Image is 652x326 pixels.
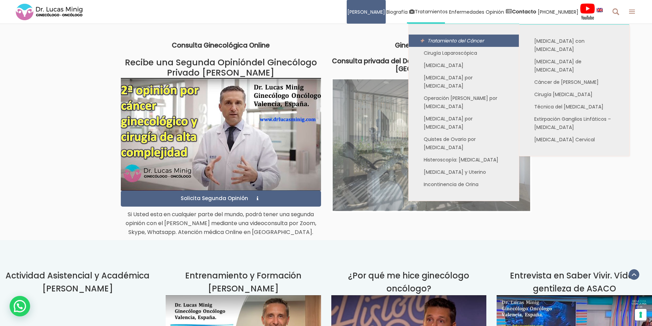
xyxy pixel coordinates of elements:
[409,47,519,59] a: Cirugía Laparoscópica
[409,59,519,71] a: [MEDICAL_DATA]
[519,133,629,146] a: [MEDICAL_DATA] Cervical
[347,8,385,16] span: [PERSON_NAME]
[534,136,595,143] span: [MEDICAL_DATA] Cervical
[580,3,595,20] img: Videos Youtube Ginecología
[395,56,531,74] strong: Ginecología en [GEOGRAPHIC_DATA].
[395,41,468,50] strong: Ginecólogo Oncólogo
[331,57,532,73] h2: ,
[166,269,321,295] h3: Entrenamiento y Formación [PERSON_NAME]
[424,115,473,130] span: [MEDICAL_DATA] por [MEDICAL_DATA]
[534,103,603,110] span: Técnica del [MEDICAL_DATA]
[497,269,652,295] h3: Entrevista en Saber Vivir. Vídeo gentileza de ASACO
[512,8,536,15] strong: Contacto
[409,35,519,47] a: Tratamiento del Cáncer
[331,269,487,295] h3: ¿Por qué me hice ginecólogo oncólogo?
[424,136,476,151] span: Quistes de Ovario por [MEDICAL_DATA]
[172,41,270,50] strong: Consulta Ginecológica Online
[424,156,498,163] span: Histeroscopía: [MEDICAL_DATA]
[409,178,519,191] a: Incontinencia de Orina
[386,8,408,16] span: Biografía
[519,113,629,133] a: Extirpación Ganglios Linfáticos – [MEDICAL_DATA]
[538,8,578,16] span: [PHONE_NUMBER]
[534,38,585,53] span: [MEDICAL_DATA] con [MEDICAL_DATA]
[409,113,519,133] a: [MEDICAL_DATA] por [MEDICAL_DATA]
[427,37,484,44] span: Tratamiento del Cáncer
[519,101,629,113] a: Técnica del [MEDICAL_DATA]
[409,154,519,166] a: Histeroscopía: [MEDICAL_DATA]
[424,50,477,56] span: Cirugía Laparoscópica
[424,169,486,175] span: [MEDICAL_DATA] y Uterino
[332,56,425,66] strong: Consulta privada del Doctor
[121,210,321,237] p: Si Usted esta en cualquier parte del mundo, podrá tener una segunda opinión con el [PERSON_NAME] ...
[177,196,250,201] span: Solicita Segunda Opinión
[10,296,30,316] div: WhatsApp contact
[519,88,629,101] a: Cirugía [MEDICAL_DATA]
[333,79,530,211] img: Dr Lucas Minig Ginecólogo Valencia Despacho
[534,91,592,98] span: Cirugía [MEDICAL_DATA]
[424,74,473,89] span: [MEDICAL_DATA] por [MEDICAL_DATA]
[424,181,478,188] span: Incontinencia de Orina
[449,8,484,16] span: Enfermedades
[597,8,603,12] img: language english
[534,58,581,73] span: [MEDICAL_DATA] de [MEDICAL_DATA]
[121,191,321,207] a: Solicita Segunda Opinión
[519,55,629,76] a: [MEDICAL_DATA] de [MEDICAL_DATA]
[409,133,519,154] a: Quistes de Ovario por [MEDICAL_DATA]
[409,71,519,92] a: [MEDICAL_DATA] por [MEDICAL_DATA]
[415,8,448,16] span: Tratamientos
[121,78,321,191] img: Segunda opinión Médica de Ginecología en España
[409,166,519,178] a: [MEDICAL_DATA] y Uterino
[534,79,599,86] span: Cáncer de [PERSON_NAME]
[519,35,629,55] a: [MEDICAL_DATA] con [MEDICAL_DATA]
[519,76,629,88] a: Cáncer de [PERSON_NAME]
[424,62,463,69] span: [MEDICAL_DATA]
[125,56,252,68] a: Recibe una Segunda Opinión
[424,95,497,110] span: Operación [PERSON_NAME] por [MEDICAL_DATA]
[486,8,504,16] span: Opinión
[635,309,647,321] button: Sus preferencias de consentimiento para tecnologías de seguimiento
[121,57,321,78] h2: del Ginecólogo Privado [PERSON_NAME]
[534,116,611,131] span: Extirpación Ganglios Linfáticos – [MEDICAL_DATA]
[409,92,519,113] a: Operación [PERSON_NAME] por [MEDICAL_DATA]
